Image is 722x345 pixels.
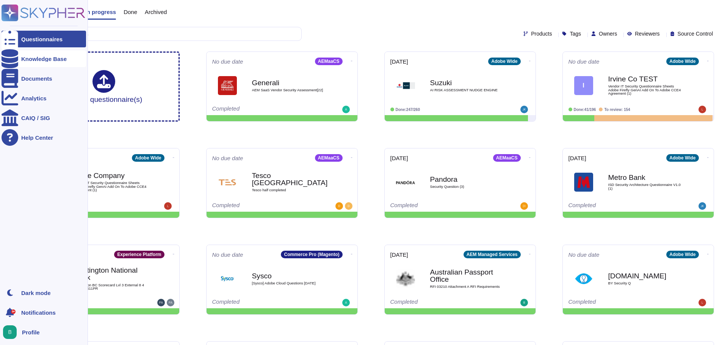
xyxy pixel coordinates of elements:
[342,106,350,113] img: user
[396,108,420,112] span: Done: 247/260
[574,269,593,288] img: Logo
[396,269,415,288] img: Logo
[569,155,586,161] span: [DATE]
[430,88,506,92] span: AI RISK ASSESSMENT NUDGE ENGINE
[531,31,552,36] span: Products
[252,281,328,285] span: [Sysco] Adobe Cloud Questions [DATE]
[11,309,16,314] div: 9+
[157,299,165,306] img: user
[569,299,661,306] div: Completed
[315,154,343,162] div: AEMaaCS
[390,299,483,306] div: Completed
[488,58,520,65] div: Adobe Wide
[218,269,237,288] img: Logo
[390,155,408,161] span: [DATE]
[212,202,305,210] div: Completed
[30,27,301,41] input: Search by keywords
[699,299,706,306] img: user
[608,174,684,181] b: Metro Bank
[396,173,415,192] img: Logo
[21,290,51,296] div: Dark mode
[212,59,243,64] span: No due date
[21,56,67,62] div: Knowledge Base
[608,84,684,95] span: Vendor IT Security Questionnaire Sheets Adobe Firefly GenAI Add On To Adobe CCE4 Agreement (1)
[21,95,47,101] div: Analytics
[430,79,506,86] b: Suzuki
[145,9,167,15] span: Archived
[520,106,528,113] img: user
[430,185,506,189] span: Security Question (3)
[164,202,172,210] img: user
[699,106,706,113] img: user
[342,299,350,306] img: user
[212,106,305,113] div: Completed
[252,88,328,92] span: AEM SaaS Vendor Security Assessment[22]
[3,325,17,339] img: user
[396,76,415,95] img: Logo
[167,299,174,306] img: user
[390,59,408,64] span: [DATE]
[212,299,305,306] div: Completed
[2,109,86,126] a: CAIQ / SIG
[2,70,86,87] a: Documents
[2,31,86,47] a: Questionnaires
[390,252,408,258] span: [DATE]
[608,75,684,83] b: Irvine Co TEST
[520,299,528,306] img: user
[218,76,237,95] img: Logo
[430,176,506,183] b: Pandora
[699,202,706,210] img: user
[252,188,328,192] span: Tesco half completed
[574,76,593,95] div: I
[2,90,86,106] a: Analytics
[74,283,150,290] span: Huntington BC Scorecard Lvl 3 External 8 4 2025.28611PR
[85,9,116,15] span: In progress
[430,269,506,283] b: Australian Passport Office
[74,172,150,179] b: Irvine Company
[666,154,699,162] div: Adobe Wide
[124,9,137,15] span: Done
[635,31,659,36] span: Reviewers
[74,267,150,281] b: Huntington National Bank
[604,108,630,112] span: To review: 154
[335,202,343,210] img: user
[493,154,521,162] div: AEMaaCS
[252,172,328,186] b: Tesco [GEOGRAPHIC_DATA]
[608,183,684,190] span: ISD Security Architecture Questionnaire V1.0 (1)
[74,181,150,192] span: Vendor IT Security Questionnaire Sheets Adobe Firefly GenAI Add On To Adobe CCE4 Agreement (1)
[2,129,86,146] a: Help Center
[390,202,483,210] div: Completed
[65,70,143,103] div: Upload questionnaire(s)
[252,79,328,86] b: Generali
[570,31,581,36] span: Tags
[21,310,56,315] span: Notifications
[430,285,506,289] span: RFI 03210 Attachment A RFI Requirements
[464,251,521,258] div: AEM Managed Services
[569,59,600,64] span: No due date
[212,155,243,161] span: No due date
[569,202,661,210] div: Completed
[2,50,86,67] a: Knowledge Base
[114,251,164,258] div: Experience Platform
[520,202,528,210] img: user
[608,281,684,285] span: BY Security Q
[21,36,63,42] div: Questionnaires
[21,135,53,140] div: Help Center
[345,202,352,210] img: user
[599,31,617,36] span: Owners
[315,58,343,65] div: AEMaaCS
[666,58,699,65] div: Adobe Wide
[132,154,164,162] div: Adobe Wide
[569,252,600,258] span: No due date
[281,251,342,258] div: Commerce Pro (Magento)
[608,272,684,279] b: [DOMAIN_NAME]
[678,31,713,36] span: Source Control
[218,173,237,192] img: Logo
[252,272,328,279] b: Sysco
[666,251,699,258] div: Adobe Wide
[574,173,593,192] img: Logo
[574,108,596,112] span: Done: 41/196
[21,76,52,81] div: Documents
[212,252,243,258] span: No due date
[2,324,22,340] button: user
